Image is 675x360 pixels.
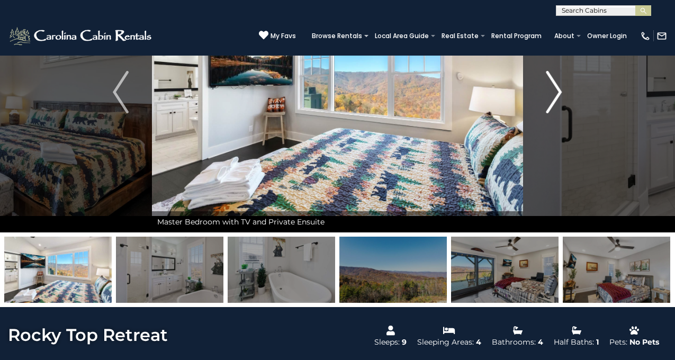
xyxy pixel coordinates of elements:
span: My Favs [271,31,296,41]
img: arrow [546,71,562,113]
a: My Favs [259,30,296,41]
a: Rental Program [486,29,547,43]
img: 165420818 [228,237,335,303]
a: About [549,29,580,43]
img: arrow [113,71,129,113]
a: Local Area Guide [370,29,434,43]
img: 165422499 [4,237,112,303]
img: 165420817 [116,237,223,303]
img: 165422495 [563,237,670,303]
img: 165420821 [339,237,447,303]
a: Real Estate [436,29,484,43]
img: mail-regular-white.png [656,31,667,41]
a: Browse Rentals [307,29,367,43]
img: 165422497 [451,237,559,303]
img: White-1-2.png [8,25,155,47]
a: Owner Login [582,29,632,43]
div: Master Bedroom with TV and Private Ensuite [152,211,523,232]
img: phone-regular-white.png [640,31,651,41]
